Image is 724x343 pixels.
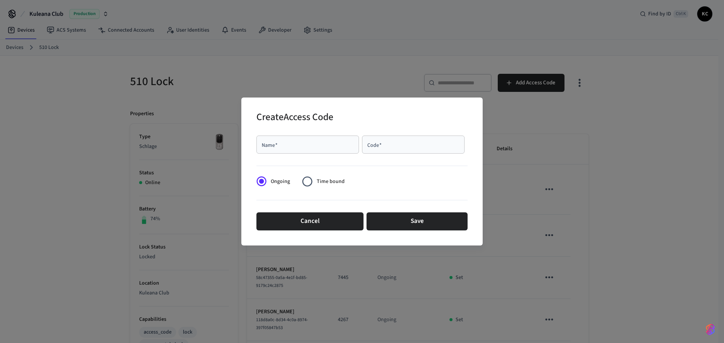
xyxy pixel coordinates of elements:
span: Time bound [317,178,345,186]
button: Cancel [256,212,364,230]
img: SeamLogoGradient.69752ec5.svg [706,323,715,335]
h2: Create Access Code [256,107,333,130]
span: Ongoing [271,178,290,186]
button: Save [367,212,468,230]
